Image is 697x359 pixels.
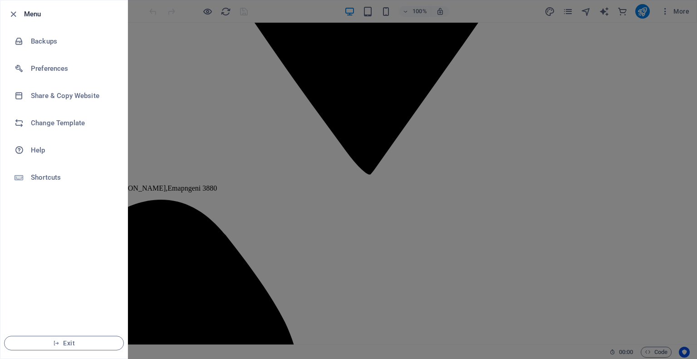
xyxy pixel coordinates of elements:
[24,9,120,20] h6: Menu
[4,336,124,350] button: Exit
[31,63,115,74] h6: Preferences
[31,145,115,156] h6: Help
[31,90,115,101] h6: Share & Copy Website
[0,137,128,164] a: Help
[31,36,115,47] h6: Backups
[31,172,115,183] h6: Shortcuts
[31,118,115,128] h6: Change Template
[12,339,116,347] span: Exit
